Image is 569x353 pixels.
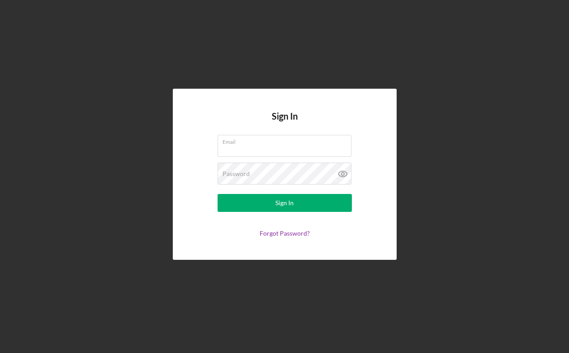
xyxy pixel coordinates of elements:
div: Sign In [275,194,294,212]
label: Password [222,170,250,177]
label: Email [222,135,351,145]
a: Forgot Password? [260,229,310,237]
button: Sign In [218,194,352,212]
h4: Sign In [272,111,298,135]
